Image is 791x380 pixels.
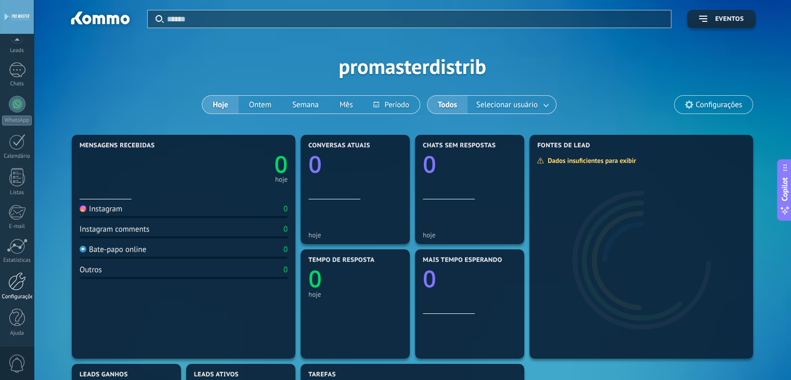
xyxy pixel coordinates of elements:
span: Conversas atuais [308,142,370,149]
span: Mensagens recebidas [80,142,154,149]
div: E-mail [2,223,32,230]
button: Período [363,96,419,113]
div: Chats [2,81,32,87]
text: 0 [423,148,436,180]
div: 0 [283,204,288,214]
span: Leads ganhos [80,371,128,378]
span: Selecionar usuário [474,98,540,112]
div: Leads [2,47,32,54]
img: Bate-papo online [80,246,86,252]
div: Configurações [2,294,32,300]
span: Tempo de resposta [308,257,374,264]
button: Selecionar usuário [468,96,556,113]
span: Tarefas [308,371,336,378]
button: Eventos [687,10,756,28]
button: Todos [427,96,468,113]
div: Bate-papo online [80,245,146,255]
div: Ajuda [2,330,32,337]
span: Chats sem respostas [423,142,496,149]
span: Copilot [780,178,790,201]
text: 0 [308,263,322,295]
div: Estatísticas [2,257,32,264]
text: 0 [274,148,288,180]
div: Instagram [80,204,122,214]
div: Calendário [2,153,32,160]
div: WhatsApp [2,116,32,125]
text: 0 [308,148,322,180]
span: Configurações [696,100,742,109]
text: 0 [423,263,436,295]
button: Mês [329,96,364,113]
div: 0 [283,224,288,234]
div: Listas [2,189,32,196]
div: Outros [80,265,102,275]
button: Ontem [239,96,282,113]
div: hoje [423,231,516,239]
a: 0 [184,148,288,180]
div: Instagram comments [80,224,149,234]
span: Mais tempo esperando [423,257,502,264]
img: Instagram [80,205,86,212]
span: Fontes de lead [537,142,590,149]
div: hoje [275,177,288,182]
div: Dados insuficientes para exibir [537,156,643,165]
span: Leads ativos [194,371,239,378]
div: hoje [308,290,402,298]
button: Hoje [202,96,238,113]
div: 0 [283,245,288,255]
div: hoje [308,231,402,239]
div: 0 [283,265,288,275]
button: Semana [282,96,329,113]
span: Eventos [715,16,744,23]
